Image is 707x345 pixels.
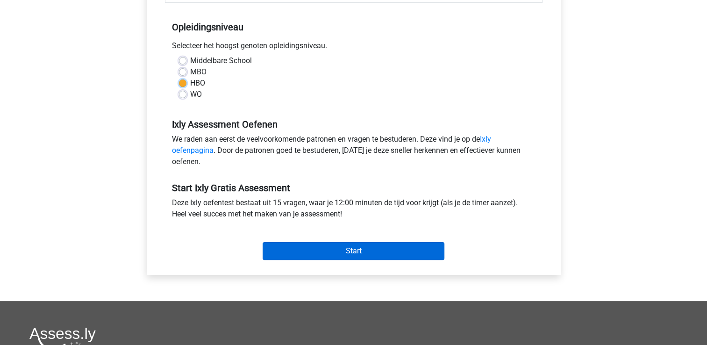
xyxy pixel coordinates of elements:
label: Middelbare School [190,55,252,66]
div: We raden aan eerst de veelvoorkomende patronen en vragen te bestuderen. Deze vind je op de . Door... [165,134,543,171]
h5: Start Ixly Gratis Assessment [172,182,536,194]
label: HBO [190,78,205,89]
label: MBO [190,66,207,78]
div: Selecteer het hoogst genoten opleidingsniveau. [165,40,543,55]
div: Deze Ixly oefentest bestaat uit 15 vragen, waar je 12:00 minuten de tijd voor krijgt (als je de t... [165,197,543,223]
input: Start [263,242,444,260]
h5: Opleidingsniveau [172,18,536,36]
label: WO [190,89,202,100]
h5: Ixly Assessment Oefenen [172,119,536,130]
